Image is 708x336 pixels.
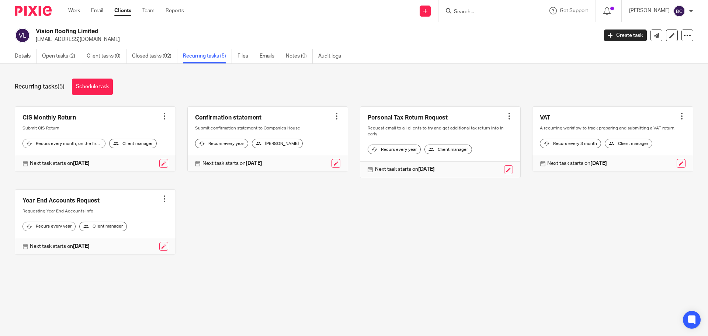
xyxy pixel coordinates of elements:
p: [EMAIL_ADDRESS][DOMAIN_NAME] [36,36,593,43]
a: Details [15,49,37,63]
a: Schedule task [72,79,113,95]
div: Client manager [79,222,127,231]
strong: [DATE] [590,161,607,166]
p: [PERSON_NAME] [629,7,670,14]
span: (5) [58,84,65,90]
h2: Vision Roofing Limited [36,28,482,35]
img: svg%3E [15,28,30,43]
a: Email [91,7,103,14]
h1: Recurring tasks [15,83,65,91]
p: Next task starts on [547,160,607,167]
a: Files [237,49,254,63]
div: Recurs every month, on the first [DATE] [22,139,105,148]
img: Pixie [15,6,52,16]
div: Recurs every 3 month [540,139,601,148]
img: svg%3E [673,5,685,17]
div: [PERSON_NAME] [252,139,303,148]
strong: [DATE] [246,161,262,166]
a: Emails [260,49,280,63]
span: Get Support [560,8,588,13]
input: Search [453,9,520,15]
p: Next task starts on [202,160,262,167]
div: Recurs every year [195,139,248,148]
a: Audit logs [318,49,347,63]
a: Closed tasks (92) [132,49,177,63]
p: Next task starts on [375,166,435,173]
a: Notes (0) [286,49,313,63]
div: Client manager [424,145,472,154]
a: Client tasks (0) [87,49,126,63]
a: Work [68,7,80,14]
div: Client manager [605,139,652,148]
div: Client manager [109,139,157,148]
div: Recurs every year [22,222,76,231]
a: Reports [166,7,184,14]
p: Next task starts on [30,243,90,250]
a: Create task [604,30,647,41]
a: Team [142,7,155,14]
strong: [DATE] [418,167,435,172]
strong: [DATE] [73,244,90,249]
a: Recurring tasks (5) [183,49,232,63]
a: Open tasks (2) [42,49,81,63]
p: Next task starts on [30,160,90,167]
div: Recurs every year [368,145,421,154]
strong: [DATE] [73,161,90,166]
a: Clients [114,7,131,14]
